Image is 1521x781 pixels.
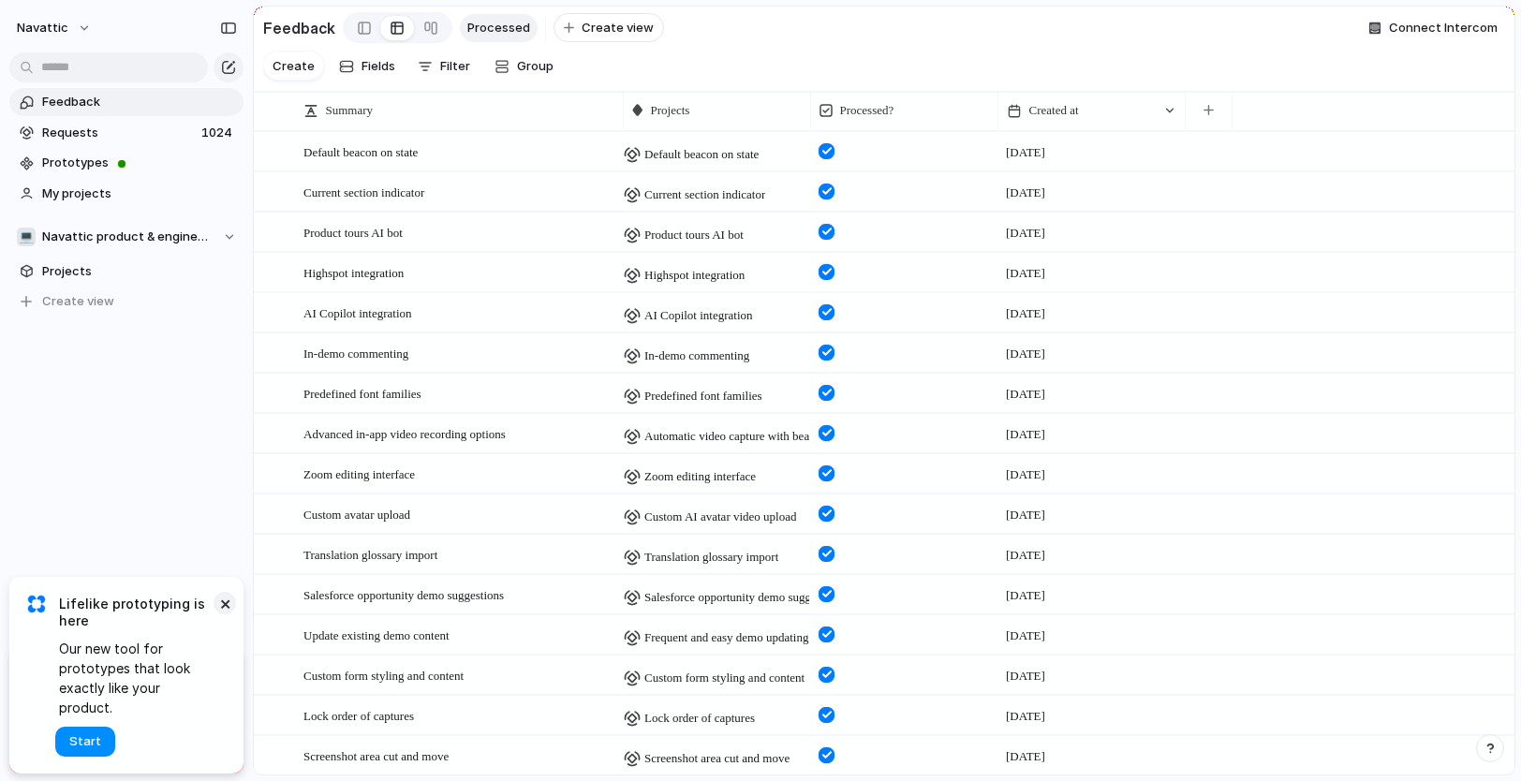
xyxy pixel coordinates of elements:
span: Update existing demo content [303,628,450,642]
span: Frequent and easy demo updating with embed integration [644,628,924,647]
span: Summary [326,101,374,120]
span: Zoom editing interface [644,467,756,486]
button: navattic [8,13,101,43]
button: Group [485,52,563,81]
span: Automatic video capture with beacon selection [644,427,873,446]
span: navattic [17,19,68,37]
span: Translation glossary import [644,548,778,567]
span: Created at [1029,101,1079,120]
span: Filter [440,57,470,76]
span: [DATE] [1006,143,1045,162]
span: Lock order of captures [644,709,755,728]
span: Processed [467,19,530,37]
span: Current section indicator [644,185,765,204]
span: Projects [651,101,690,120]
span: 1024 [201,124,236,142]
button: Create view [554,13,664,43]
a: Requests1024 [9,119,244,147]
h2: Feedback [263,17,335,39]
span: [DATE] [1006,184,1045,202]
button: Start [55,727,115,757]
span: Create view [582,19,654,37]
a: My projects [9,180,244,208]
span: [DATE] [1006,465,1045,484]
button: Connect Intercom [1361,14,1505,42]
button: 💻Navattic product & engineering [9,223,244,251]
span: Lifelike prototyping is here [59,596,215,629]
span: Product tours AI bot [303,226,403,240]
span: Fields [362,57,395,76]
span: In-demo commenting [644,346,749,365]
button: Fields [332,52,403,81]
button: Dismiss [214,592,236,614]
a: Feedback [9,88,244,116]
span: [DATE] [1006,345,1045,363]
span: Create view [42,292,114,311]
span: Screenshot area cut and move [303,749,449,763]
span: Default beacon on state [644,145,759,164]
span: [DATE] [1006,264,1045,283]
span: AI Copilot integration [303,306,412,320]
span: [DATE] [1006,667,1045,685]
span: [DATE] [1006,586,1045,605]
span: Processed? [840,101,894,120]
span: Requests [42,124,196,142]
span: Current section indicator [303,185,424,199]
span: Prototypes [42,154,237,172]
span: Screenshot area cut and move [644,749,790,768]
button: Filter [410,52,478,81]
span: Custom avatar upload [303,508,410,522]
span: Default beacon on state [303,145,418,159]
span: Feedback [42,93,237,111]
span: Our new tool for prototypes that look exactly like your product. [59,639,215,717]
span: Highspot integration [644,266,745,285]
span: Translation glossary import [303,548,437,562]
span: Highspot integration [303,266,404,280]
span: AI Copilot integration [644,306,753,325]
div: 💻 [17,228,36,246]
span: Lock order of captures [303,709,414,723]
span: Product tours AI bot [644,226,744,244]
span: [DATE] [1006,747,1045,766]
span: Projects [42,262,237,281]
span: [DATE] [1006,385,1045,404]
span: Custom form styling and content [644,669,805,687]
span: Advanced in-app video recording options [303,427,506,441]
span: Create [273,57,315,76]
span: Navattic product & engineering [42,228,214,246]
span: [DATE] [1006,506,1045,524]
span: Connect Intercom [1389,19,1498,37]
span: [DATE] [1006,224,1045,243]
a: Processed [460,14,538,42]
span: In-demo commenting [303,346,408,361]
span: [DATE] [1006,707,1045,726]
span: [DATE] [1006,304,1045,323]
span: Salesforce opportunity demo suggestions [644,588,845,607]
span: Custom form styling and content [303,669,464,683]
button: Create [263,52,324,81]
a: Projects [9,258,244,286]
span: Start [69,732,101,751]
span: [DATE] [1006,626,1045,645]
span: [DATE] [1006,546,1045,565]
span: Predefined font families [303,387,421,401]
a: Prototypes [9,149,244,177]
span: Predefined font families [644,387,762,405]
span: Custom AI avatar video upload [644,508,796,526]
span: Group [517,57,554,76]
span: Salesforce opportunity demo suggestions [303,588,504,602]
span: My projects [42,184,237,203]
span: Zoom editing interface [303,467,415,481]
span: [DATE] [1006,425,1045,444]
button: Create view [9,287,244,316]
